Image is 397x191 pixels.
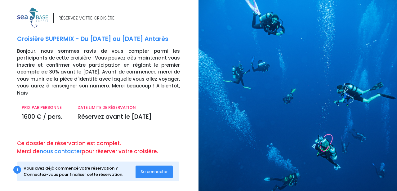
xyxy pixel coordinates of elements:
div: i [13,166,21,174]
div: RÉSERVEZ VOTRE CROISIÈRE [59,15,114,21]
div: Vous avez déjà commencé votre réservation ? Connectez-vous pour finaliser cette réservation. [24,165,136,177]
a: Se connecter [136,169,173,174]
p: 1600 € / pers. [22,113,68,122]
p: Bonjour, nous sommes ravis de vous compter parmi les participants de cette croisière ! Vous pouve... [17,48,194,97]
img: logo_color1.png [17,7,48,28]
p: Réservez avant le [DATE] [78,113,180,122]
p: PRIX PAR PERSONNE [22,104,68,111]
span: Se connecter [141,169,168,175]
p: Croisière SUPERMIX - Du [DATE] au [DATE] Antarès [17,35,194,44]
a: nous contacter [40,148,82,155]
p: DATE LIMITE DE RÉSERVATION [78,104,180,111]
button: Se connecter [136,166,173,178]
p: Ce dossier de réservation est complet. Merci de pour réserver votre croisière. [17,140,194,155]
